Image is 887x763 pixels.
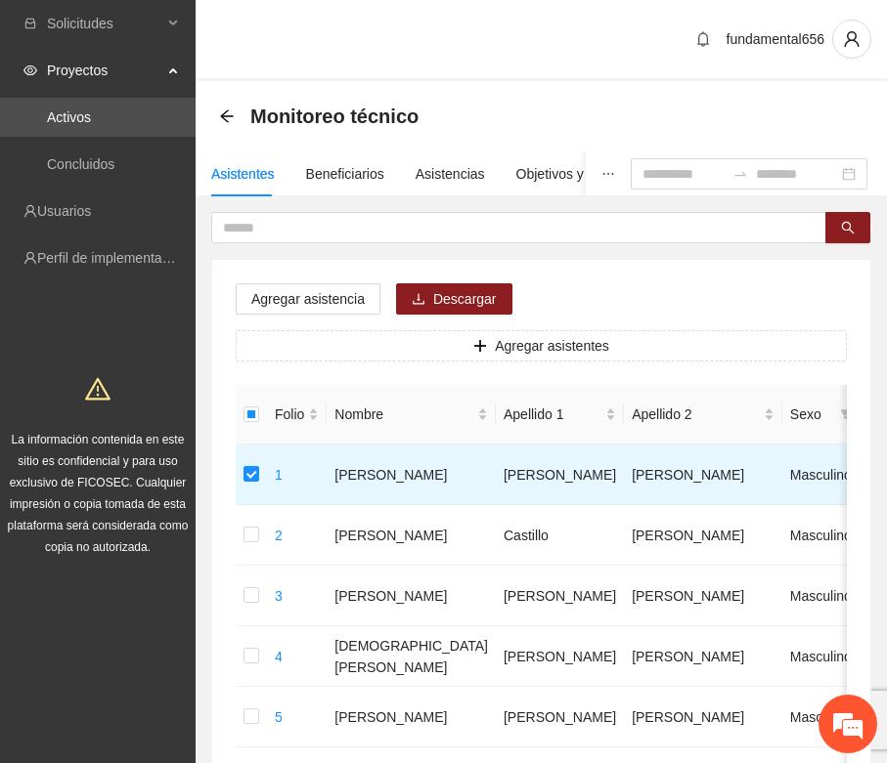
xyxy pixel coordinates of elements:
th: Apellido 1 [496,385,624,445]
span: Apellido 2 [632,403,760,425]
a: 5 [275,709,283,725]
button: user [832,20,871,59]
span: Nombre [334,403,473,425]
td: [PERSON_NAME] [624,687,782,747]
td: Masculino [782,566,860,626]
button: Agregar asistencia [236,283,380,315]
span: Proyectos [47,51,162,90]
td: [PERSON_NAME] [624,445,782,505]
span: inbox [23,17,37,30]
a: 3 [275,588,283,604]
td: [PERSON_NAME] [496,445,624,505]
span: eye [23,64,37,77]
td: [DEMOGRAPHIC_DATA][PERSON_NAME] [327,626,496,687]
span: download [412,292,425,308]
td: [PERSON_NAME] [327,566,496,626]
a: Activos [47,109,91,125]
button: plusAgregar asistentes [236,330,847,361]
td: [PERSON_NAME] [327,445,496,505]
span: Solicitudes [47,4,162,43]
a: Usuarios [37,203,91,219]
button: bell [687,23,719,55]
td: Masculino [782,687,860,747]
span: Folio [275,403,304,425]
td: Masculino [782,626,860,687]
th: Folio [267,385,327,445]
td: [PERSON_NAME] [327,505,496,566]
span: bell [688,31,718,47]
td: [PERSON_NAME] [496,566,624,626]
span: filter [840,408,852,420]
td: [PERSON_NAME] [624,566,782,626]
span: warning [85,376,111,402]
a: Perfil de implementadora [37,250,190,266]
span: ellipsis [601,167,615,181]
div: Asistentes [211,163,275,185]
a: Concluidos [47,156,114,172]
span: search [841,221,855,236]
a: 4 [275,649,283,664]
div: Back [219,108,235,125]
span: Monitoreo técnico [250,101,419,132]
td: [PERSON_NAME] [327,687,496,747]
button: ellipsis [586,151,631,196]
span: Descargar [433,288,497,310]
a: 2 [275,528,283,543]
td: Masculino [782,445,860,505]
td: [PERSON_NAME] [624,505,782,566]
div: Asistencias [416,163,485,185]
td: [PERSON_NAME] [496,626,624,687]
th: Apellido 2 [624,385,782,445]
td: [PERSON_NAME] [624,626,782,687]
button: downloadDescargar [396,283,512,315]
button: search [825,212,870,243]
span: Apellido 1 [504,403,601,425]
span: filter [836,400,856,429]
span: Agregar asistentes [495,335,609,357]
span: to [732,166,748,182]
span: user [833,30,870,48]
span: La información contenida en este sitio es confidencial y para uso exclusivo de FICOSEC. Cualquier... [8,433,189,554]
td: Castillo [496,505,624,566]
th: Nombre [327,385,496,445]
div: Beneficiarios [306,163,384,185]
span: swap-right [732,166,748,182]
span: Agregar asistencia [251,288,365,310]
span: plus [473,339,487,355]
div: Objetivos y actividades [516,163,656,185]
span: Sexo [790,403,832,425]
span: arrow-left [219,108,235,124]
td: Masculino [782,505,860,566]
a: 1 [275,467,283,483]
span: fundamental656 [727,31,824,47]
td: [PERSON_NAME] [496,687,624,747]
